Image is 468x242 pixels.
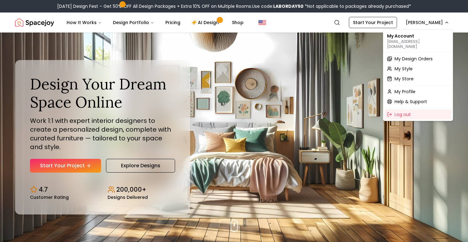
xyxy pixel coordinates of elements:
a: My Store [385,74,451,84]
p: [EMAIL_ADDRESS][DOMAIN_NAME] [387,39,449,49]
div: [PERSON_NAME] [383,29,453,121]
a: My Profile [385,87,451,97]
a: My Design Orders [385,54,451,64]
a: My Style [385,64,451,74]
span: Help & Support [395,98,427,105]
span: Log out [395,111,411,118]
a: Help & Support [385,97,451,107]
div: My Account [385,31,451,51]
span: My Design Orders [395,56,433,62]
span: My Store [395,76,414,82]
span: My Profile [395,88,415,95]
span: My Style [395,66,413,72]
